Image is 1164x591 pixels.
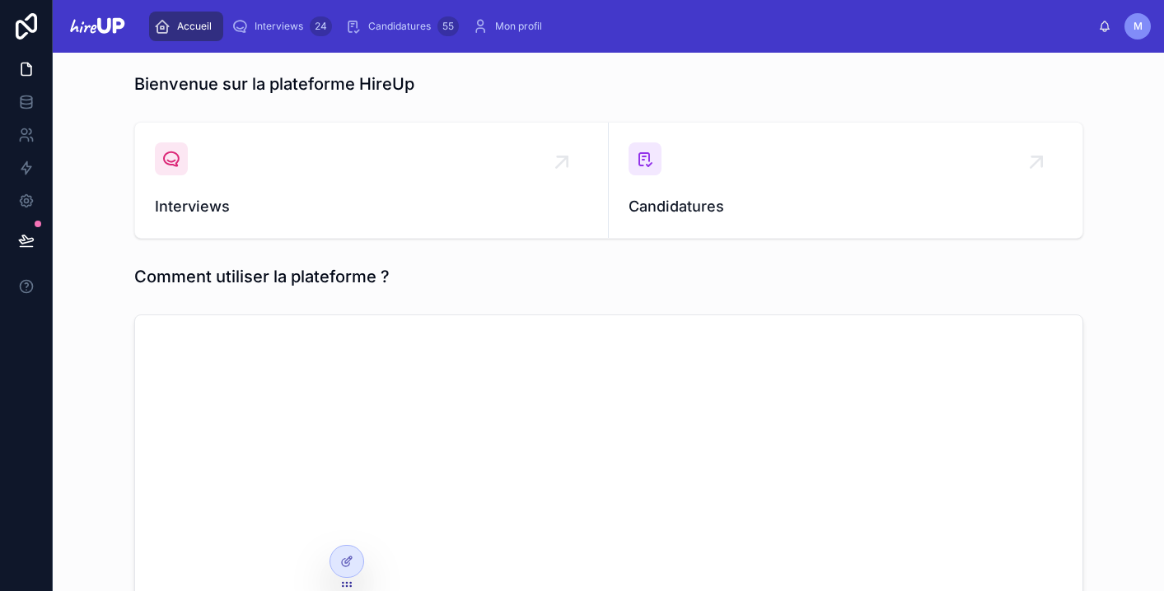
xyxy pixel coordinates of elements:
[149,12,223,41] a: Accueil
[495,20,542,33] span: Mon profil
[66,13,128,40] img: App logo
[340,12,464,41] a: Candidatures55
[134,72,414,95] h1: Bienvenue sur la plateforme HireUp
[467,12,554,41] a: Mon profil
[135,123,609,238] a: Interviews
[141,8,1098,44] div: scrollable content
[437,16,459,36] div: 55
[629,195,1063,218] span: Candidatures
[177,20,212,33] span: Accueil
[227,12,337,41] a: Interviews24
[310,16,332,36] div: 24
[609,123,1082,238] a: Candidatures
[368,20,431,33] span: Candidatures
[1134,20,1143,33] span: M
[134,265,390,288] h1: Comment utiliser la plateforme ?
[255,20,303,33] span: Interviews
[155,195,588,218] span: Interviews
